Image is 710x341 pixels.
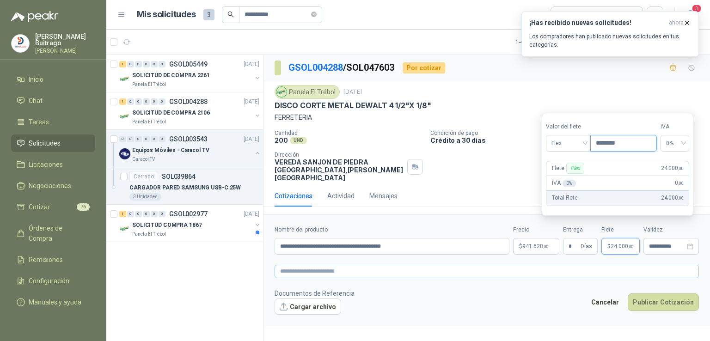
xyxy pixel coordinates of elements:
p: Dirección [275,152,404,158]
button: Cargar archivo [275,298,341,315]
span: Días [581,238,592,254]
label: Validez [643,225,699,234]
p: Los compradores han publicado nuevas solicitudes en tus categorías. [529,32,691,49]
span: ,00 [628,244,634,249]
div: 0 [127,136,134,142]
p: Condición de pago [430,130,706,136]
p: CARGADOR PARED SAMSUNG USB-C 25W [129,183,241,192]
p: [DATE] [244,135,259,144]
div: Panela El Trébol [275,85,340,99]
p: FERRETERIA [275,112,699,122]
div: 0 [151,98,158,105]
span: 0% [666,136,684,150]
span: 76 [77,203,90,211]
div: 0 [127,98,134,105]
label: Valor del flete [546,122,590,131]
a: Manuales y ayuda [11,293,95,311]
span: Inicio [29,74,43,85]
div: 3 Unidades [129,193,161,201]
p: Crédito a 30 días [430,136,706,144]
label: Entrega [563,225,598,234]
button: Cancelar [586,293,624,311]
a: 1 0 0 0 0 0 GSOL002977[DATE] Company LogoSOLICITUD COMPRA 1867Panela El Trébol [119,208,261,238]
img: Logo peakr [11,11,58,22]
p: SOL039864 [162,173,196,180]
p: Equipos Móviles - Caracol TV [132,146,209,155]
img: Company Logo [119,148,130,159]
span: 24.000 [661,164,684,173]
span: search [227,11,234,18]
p: [PERSON_NAME] [35,48,95,54]
p: Panela El Trébol [132,231,166,238]
span: Remisiones [29,255,63,265]
div: 0 [127,61,134,67]
p: SOLICITUD COMPRA 1867 [132,221,202,230]
div: 0 [151,136,158,142]
span: 3 [203,9,214,20]
div: 0 [143,136,150,142]
span: ,00 [543,244,549,249]
p: VEREDA SANJON DE PIEDRA [GEOGRAPHIC_DATA] , [PERSON_NAME][GEOGRAPHIC_DATA] [275,158,404,182]
div: 1 [119,211,126,217]
p: Flete [552,163,586,174]
span: 941.528 [522,244,549,249]
label: Flete [601,225,640,234]
div: Mensajes [369,191,398,201]
span: ahora [669,19,684,27]
p: [PERSON_NAME] Buitrago [35,33,95,46]
div: 1 - 4 de 4 [515,35,563,49]
p: GSOL002977 [169,211,208,217]
span: close-circle [311,10,317,19]
img: Company Logo [119,111,130,122]
p: 200 [275,136,288,144]
img: Company Logo [119,223,130,234]
span: Chat [29,96,43,106]
div: 0 [135,61,142,67]
div: Actividad [327,191,355,201]
div: Por cotizar [403,62,445,73]
span: 3 [692,4,702,13]
div: 0 [135,136,142,142]
div: 0 [119,136,126,142]
p: [DATE] [343,88,362,97]
div: 0 [151,61,158,67]
span: Solicitudes [29,138,61,148]
a: Licitaciones [11,156,95,173]
a: CerradoSOL039864CARGADOR PARED SAMSUNG USB-C 25W3 Unidades [106,167,263,205]
span: Cotizar [29,202,50,212]
p: SOLICITUD DE COMPRA 2106 [132,109,210,117]
p: [DATE] [244,210,259,219]
div: UND [290,137,307,144]
h1: Mis solicitudes [137,8,196,21]
p: / SOL047603 [288,61,395,75]
div: 0 [143,61,150,67]
span: ,00 [678,166,684,171]
p: Panela El Trébol [132,81,166,88]
p: Caracol TV [132,156,155,163]
a: Configuración [11,272,95,290]
span: 0 [675,179,683,188]
span: ,00 [678,181,684,186]
span: $ [607,244,611,249]
div: 0 [135,211,142,217]
span: Configuración [29,276,69,286]
span: Negociaciones [29,181,71,191]
span: Flex [551,136,585,150]
a: Inicio [11,71,95,88]
span: Tareas [29,117,49,127]
p: DISCO CORTE METAL DEWALT 4 1/2"X 1/8" [275,101,431,110]
div: 0 [143,98,150,105]
a: Órdenes de Compra [11,219,95,247]
a: Solicitudes [11,134,95,152]
a: 1 0 0 0 0 0 GSOL004288[DATE] Company LogoSOLICITUD DE COMPRA 2106Panela El Trébol [119,96,261,126]
button: ¡Has recibido nuevas solicitudes!ahora Los compradores han publicado nuevas solicitudes en tus ca... [521,11,699,57]
p: IVA [552,179,575,188]
img: Company Logo [12,35,29,52]
div: 0 [143,211,150,217]
button: 3 [682,6,699,23]
a: 1 0 0 0 0 0 GSOL005449[DATE] Company LogoSOLICITUD DE COMPRA 2261Panela El Trébol [119,59,261,88]
span: Manuales y ayuda [29,297,81,307]
img: Company Logo [119,73,130,85]
a: Negociaciones [11,177,95,195]
span: 24.000 [611,244,634,249]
